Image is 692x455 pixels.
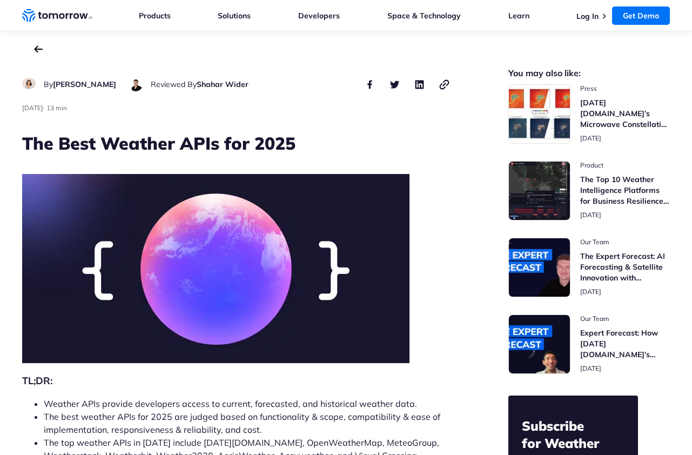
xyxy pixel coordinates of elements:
img: Ruth Favela [22,78,36,89]
button: share this post on linkedin [413,78,426,91]
button: copy link to clipboard [438,78,451,91]
a: Learn [508,11,529,21]
button: share this post on facebook [364,78,377,91]
span: publish date [580,211,601,219]
span: publish date [22,104,43,112]
div: author name [44,78,116,91]
span: publish date [580,364,601,372]
div: author name [151,78,248,91]
a: Read Tomorrow.io’s Microwave Constellation Ready To Help This Hurricane Season [508,84,670,144]
a: Get Demo [612,6,670,25]
span: By [44,79,53,89]
a: Developers [298,11,340,21]
img: Shahar Wider [129,78,143,91]
a: Solutions [218,11,251,21]
a: back to the main blog page [34,45,43,53]
span: Estimated reading time [46,104,67,112]
a: Log In [576,11,599,21]
a: Read Expert Forecast: How Tomorrow.io’s Microwave Sounders Are Revolutionizing Hurricane Monitoring [508,315,670,374]
h3: The Top 10 Weather Intelligence Platforms for Business Resilience in [DATE] [580,174,670,206]
span: post catecory [580,315,670,323]
h3: Expert Forecast: How [DATE][DOMAIN_NAME]’s Microwave Sounders Are Revolutionizing Hurricane Monit... [580,327,670,360]
span: post catecory [580,84,670,93]
span: post catecory [580,161,670,170]
h3: [DATE][DOMAIN_NAME]’s Microwave Constellation Ready To Help This Hurricane Season [580,97,670,130]
button: share this post on twitter [388,78,401,91]
span: publish date [580,287,601,296]
a: Read The Top 10 Weather Intelligence Platforms for Business Resilience in 2025 [508,161,670,220]
span: post catecory [580,238,670,246]
h1: The Best Weather APIs for 2025 [22,131,451,155]
h2: You may also like: [508,69,670,77]
span: publish date [580,134,601,142]
span: · [43,104,45,112]
li: Weather APIs provide developers access to current, forecasted, and historical weather data. [44,397,451,410]
a: Read The Expert Forecast: AI Forecasting & Satellite Innovation with Randy Chase [508,238,670,297]
a: Products [139,11,171,21]
h2: TL;DR: [22,373,451,389]
a: Space & Technology [387,11,461,21]
a: Home link [22,8,92,24]
span: Reviewed By [151,79,197,89]
li: The best weather APIs for 2025 are judged based on functionality & scope, compatibility & ease of... [44,410,451,436]
h3: The Expert Forecast: AI Forecasting & Satellite Innovation with [PERSON_NAME] [580,251,670,283]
